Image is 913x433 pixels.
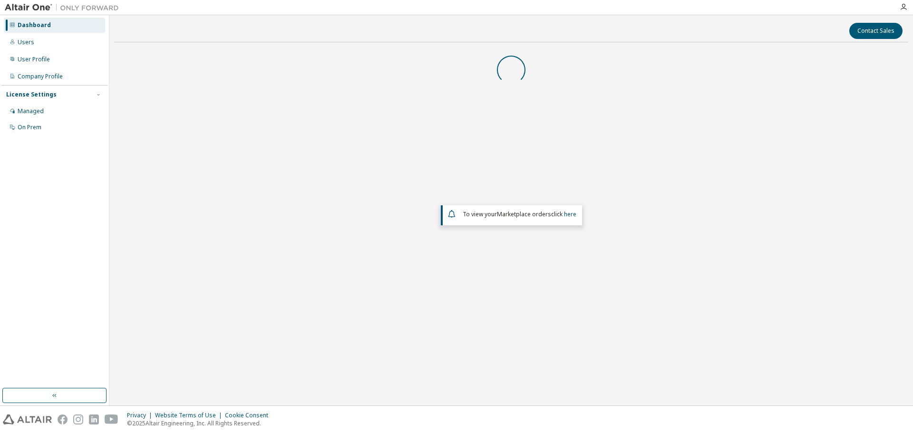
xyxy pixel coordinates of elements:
[18,73,63,80] div: Company Profile
[225,412,274,419] div: Cookie Consent
[18,38,34,46] div: Users
[155,412,225,419] div: Website Terms of Use
[5,3,124,12] img: Altair One
[3,414,52,424] img: altair_logo.svg
[463,210,576,218] span: To view your click
[18,124,41,131] div: On Prem
[73,414,83,424] img: instagram.svg
[89,414,99,424] img: linkedin.svg
[18,56,50,63] div: User Profile
[564,210,576,218] a: here
[18,21,51,29] div: Dashboard
[105,414,118,424] img: youtube.svg
[6,91,57,98] div: License Settings
[58,414,68,424] img: facebook.svg
[497,210,551,218] em: Marketplace orders
[849,23,903,39] button: Contact Sales
[127,412,155,419] div: Privacy
[18,107,44,115] div: Managed
[127,419,274,427] p: © 2025 Altair Engineering, Inc. All Rights Reserved.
